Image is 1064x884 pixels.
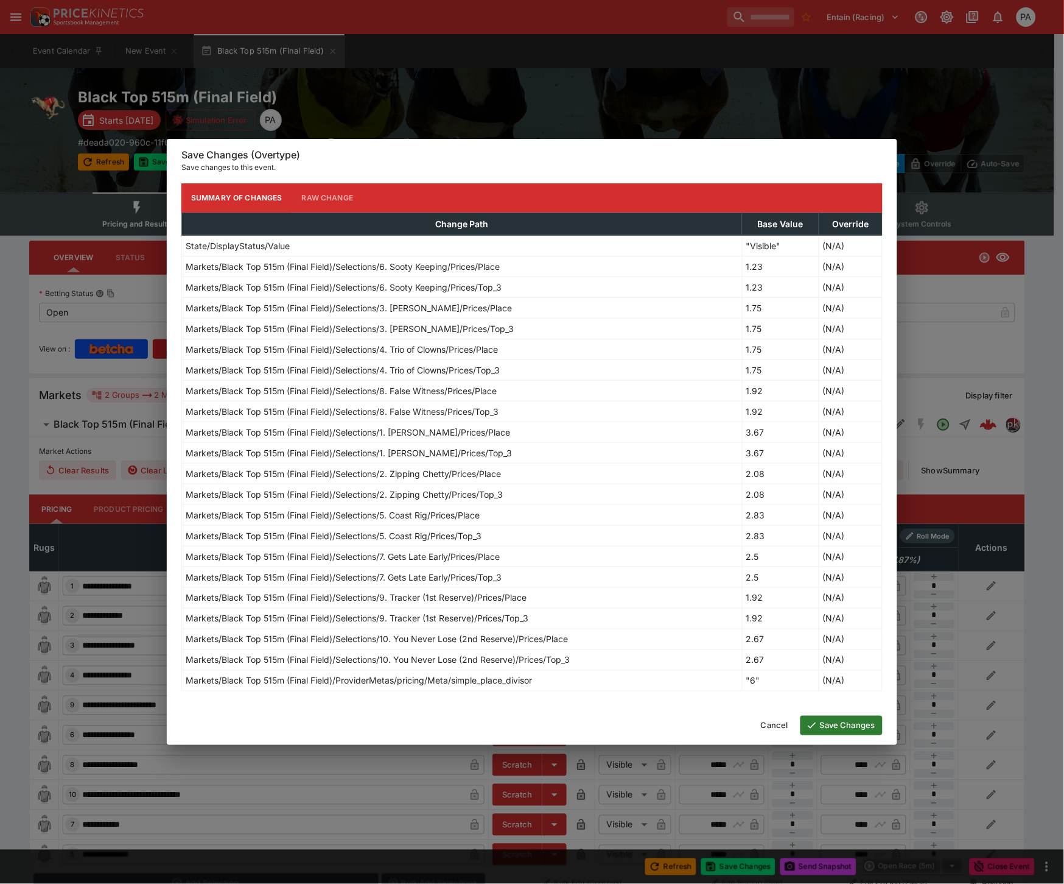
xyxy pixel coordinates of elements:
[186,364,500,377] p: Markets/Black Top 515m (Final Field)/Selections/4. Trio of Clowns/Prices/Top_3
[186,426,510,439] p: Markets/Black Top 515m (Final Field)/Selections/1. [PERSON_NAME]/Prices/Place
[819,256,882,277] td: (N/A)
[186,467,501,480] p: Markets/Black Top 515m (Final Field)/Selections/2. Zipping Chetty/Prices/Place
[186,260,500,273] p: Markets/Black Top 515m (Final Field)/Selections/6. Sooty Keeping/Prices/Place
[819,504,882,525] td: (N/A)
[754,716,796,735] button: Cancel
[819,546,882,567] td: (N/A)
[186,447,512,459] p: Markets/Black Top 515m (Final Field)/Selections/1. [PERSON_NAME]/Prices/Top_3
[819,608,882,629] td: (N/A)
[819,567,882,587] td: (N/A)
[742,525,819,546] td: 2.83
[742,256,819,277] td: 1.23
[186,633,568,646] p: Markets/Black Top 515m (Final Field)/Selections/10. You Never Lose (2nd Reserve)/Prices/Place
[186,384,497,397] p: Markets/Black Top 515m (Final Field)/Selections/8. False Witness/Prices/Place
[181,183,292,213] button: Summary of Changes
[819,587,882,608] td: (N/A)
[186,322,514,335] p: Markets/Black Top 515m (Final Field)/Selections/3. [PERSON_NAME]/Prices/Top_3
[819,670,882,691] td: (N/A)
[182,213,743,235] th: Change Path
[742,504,819,525] td: 2.83
[742,422,819,442] td: 3.67
[742,359,819,380] td: 1.75
[742,401,819,422] td: 1.92
[742,463,819,484] td: 2.08
[742,608,819,629] td: 1.92
[742,380,819,401] td: 1.92
[186,674,532,687] p: Markets/Black Top 515m (Final Field)/ProviderMetas/pricing/Meta/simple_place_divisor
[181,161,883,174] p: Save changes to this event.
[292,183,363,213] button: Raw Change
[819,484,882,504] td: (N/A)
[186,239,290,252] p: State/DisplayStatus/Value
[186,302,512,314] p: Markets/Black Top 515m (Final Field)/Selections/3. [PERSON_NAME]/Prices/Place
[742,213,819,235] th: Base Value
[742,484,819,504] td: 2.08
[186,592,527,604] p: Markets/Black Top 515m (Final Field)/Selections/9. Tracker (1st Reserve)/Prices/Place
[742,587,819,608] td: 1.92
[186,612,528,625] p: Markets/Black Top 515m (Final Field)/Selections/9. Tracker (1st Reserve)/Prices/Top_3
[186,488,503,501] p: Markets/Black Top 515m (Final Field)/Selections/2. Zipping Chetty/Prices/Top_3
[819,525,882,546] td: (N/A)
[819,649,882,670] td: (N/A)
[186,550,500,563] p: Markets/Black Top 515m (Final Field)/Selections/7. Gets Late Early/Prices/Place
[800,716,883,735] button: Save Changes
[819,277,882,297] td: (N/A)
[819,213,882,235] th: Override
[186,654,570,667] p: Markets/Black Top 515m (Final Field)/Selections/10. You Never Lose (2nd Reserve)/Prices/Top_3
[742,546,819,567] td: 2.5
[819,422,882,442] td: (N/A)
[819,318,882,339] td: (N/A)
[819,339,882,359] td: (N/A)
[819,442,882,463] td: (N/A)
[186,281,502,294] p: Markets/Black Top 515m (Final Field)/Selections/6. Sooty Keeping/Prices/Top_3
[819,380,882,401] td: (N/A)
[819,359,882,380] td: (N/A)
[742,318,819,339] td: 1.75
[742,649,819,670] td: 2.67
[742,670,819,691] td: "6"
[742,629,819,649] td: 2.67
[186,529,481,542] p: Markets/Black Top 515m (Final Field)/Selections/5. Coast Rig/Prices/Top_3
[181,149,883,161] h6: Save Changes (Overtype)
[186,343,498,356] p: Markets/Black Top 515m (Final Field)/Selections/4. Trio of Clowns/Prices/Place
[186,571,502,584] p: Markets/Black Top 515m (Final Field)/Selections/7. Gets Late Early/Prices/Top_3
[742,235,819,256] td: "Visible"
[819,629,882,649] td: (N/A)
[742,277,819,297] td: 1.23
[742,339,819,359] td: 1.75
[819,235,882,256] td: (N/A)
[819,297,882,318] td: (N/A)
[742,297,819,318] td: 1.75
[819,463,882,484] td: (N/A)
[742,567,819,587] td: 2.5
[186,405,499,418] p: Markets/Black Top 515m (Final Field)/Selections/8. False Witness/Prices/Top_3
[742,442,819,463] td: 3.67
[186,509,480,522] p: Markets/Black Top 515m (Final Field)/Selections/5. Coast Rig/Prices/Place
[819,401,882,422] td: (N/A)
